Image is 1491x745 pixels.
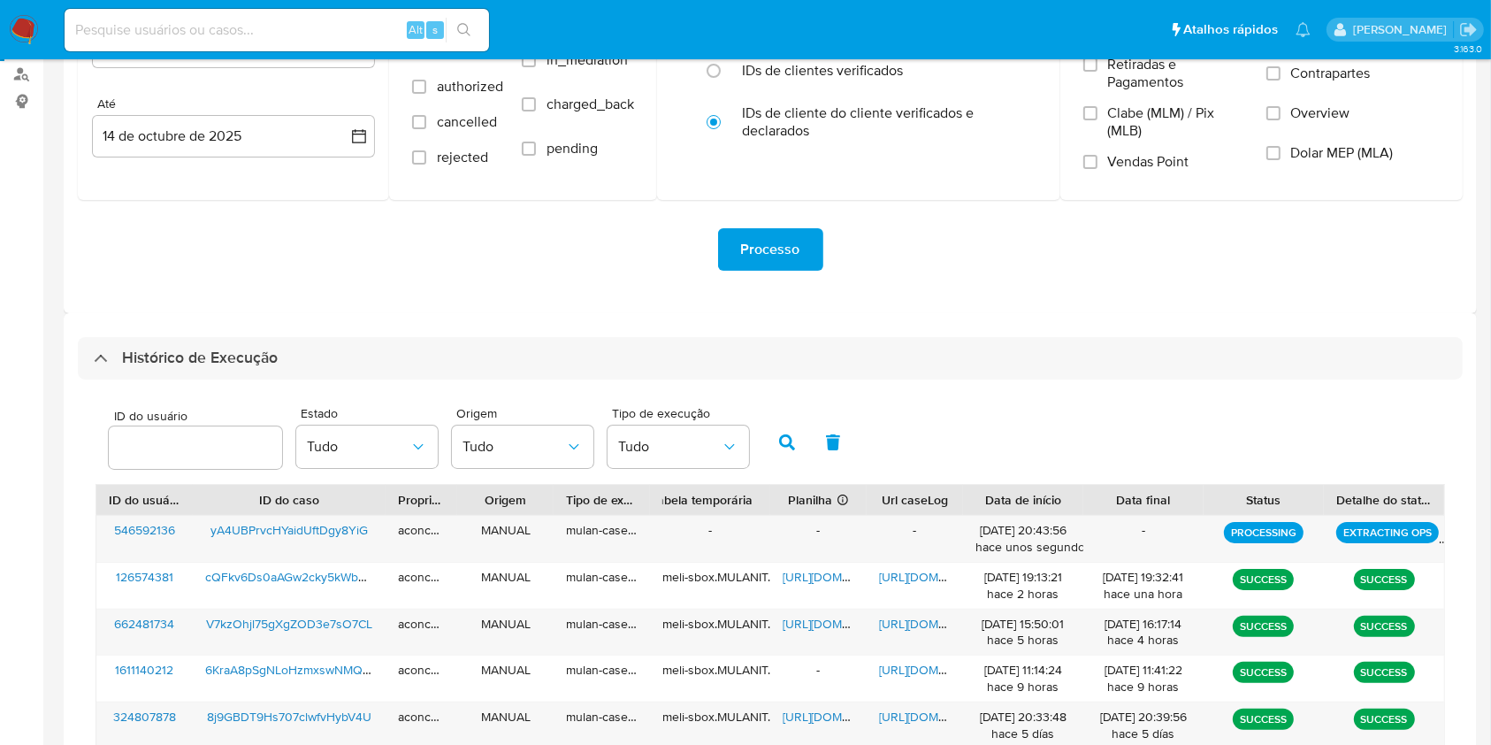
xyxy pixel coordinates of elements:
[1296,22,1311,37] a: Notificações
[1353,21,1453,38] p: ana.conceicao@mercadolivre.com
[65,19,489,42] input: Pesquise usuários ou casos...
[409,21,423,38] span: Alt
[1459,20,1478,39] a: Sair
[446,18,482,42] button: search-icon
[432,21,438,38] span: s
[1454,42,1482,56] span: 3.163.0
[1183,20,1278,39] span: Atalhos rápidos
